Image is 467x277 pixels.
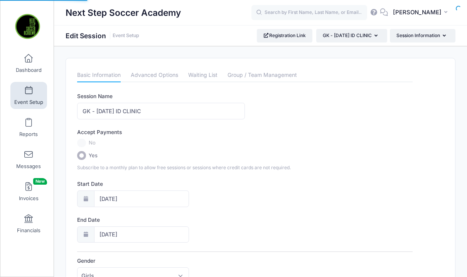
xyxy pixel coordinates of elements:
a: Financials [10,210,47,237]
a: Group / Team Management [228,68,297,82]
a: Event Setup [113,33,139,39]
span: Subscribe to a monthly plan to allow free sessions or sessions where credit cards are not required. [77,165,291,170]
input: Yes [77,151,86,160]
a: Reports [10,114,47,141]
span: Dashboard [16,67,42,73]
span: Financials [17,227,40,234]
span: GK - [DATE] ID CLINIC [323,32,372,38]
button: Session Information [390,29,455,42]
span: New [33,178,47,185]
label: End Date [77,216,245,224]
input: Search by First Name, Last Name, or Email... [251,5,367,20]
span: No [89,139,96,147]
a: Dashboard [10,50,47,77]
input: Session Name [77,103,245,119]
h1: Edit Session [66,32,139,40]
label: Accept Payments [77,128,122,136]
img: Next Step Soccer Academy [13,12,42,41]
span: [PERSON_NAME] [393,8,442,17]
label: Gender [77,257,245,265]
a: Basic Information [77,68,121,82]
h1: Next Step Soccer Academy [66,4,181,22]
a: Advanced Options [131,68,178,82]
button: GK - [DATE] ID CLINIC [316,29,387,42]
span: Messages [16,163,41,170]
span: Event Setup [14,99,43,105]
span: Reports [19,131,38,138]
a: Event Setup [10,82,47,109]
a: InvoicesNew [10,178,47,205]
a: Registration Link [257,29,313,42]
span: Yes [89,152,98,160]
a: Waiting List [188,68,217,82]
label: Session Name [77,92,245,100]
button: [PERSON_NAME] [388,4,455,22]
span: Invoices [19,195,39,202]
label: Start Date [77,180,245,188]
a: Messages [10,146,47,173]
a: Next Step Soccer Academy [0,8,54,45]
